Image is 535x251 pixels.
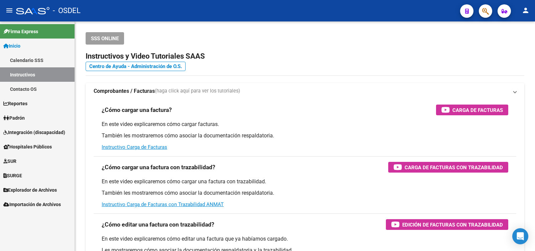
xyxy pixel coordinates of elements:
[512,228,528,244] div: Open Intercom Messenger
[102,105,172,115] h3: ¿Cómo cargar una factura?
[3,172,22,179] span: SURGE
[86,62,186,71] a: Centro de Ayuda - Administración de O.S.
[3,201,61,208] span: Importación de Archivos
[102,201,224,207] a: Instructivo Carga de Facturas con Trazabilidad ANMAT
[436,105,508,115] button: Carga de Facturas
[53,3,81,18] span: - OSDEL
[388,162,508,173] button: Carga de Facturas con Trazabilidad
[86,50,524,63] h2: Instructivos y Video Tutoriales SAAS
[102,178,508,185] p: En este video explicaremos cómo cargar una factura con trazabilidad.
[452,106,503,114] span: Carga de Facturas
[86,83,524,99] mat-expansion-panel-header: Comprobantes / Facturas(haga click aquí para ver los tutoriales)
[155,87,240,95] span: (haga click aquí para ver los tutoriales)
[102,163,215,172] h3: ¿Cómo cargar una factura con trazabilidad?
[3,100,27,107] span: Reportes
[86,32,124,45] button: SSS ONLINE
[102,121,508,128] p: En este video explicaremos cómo cargar facturas.
[3,129,65,136] span: Integración (discapacidad)
[3,158,16,165] span: SUR
[102,144,167,150] a: Instructivo Carga de Facturas
[3,186,57,194] span: Explorador de Archivos
[102,235,508,243] p: En este video explicaremos cómo editar una factura que ya habíamos cargado.
[386,219,508,230] button: Edición de Facturas con Trazabilidad
[3,42,20,50] span: Inicio
[405,163,503,172] span: Carga de Facturas con Trazabilidad
[102,189,508,197] p: También les mostraremos cómo asociar la documentación respaldatoria.
[3,114,25,122] span: Padrón
[102,220,214,229] h3: ¿Cómo editar una factura con trazabilidad?
[94,87,155,95] strong: Comprobantes / Facturas
[5,6,13,14] mat-icon: menu
[402,221,503,229] span: Edición de Facturas con Trazabilidad
[3,143,52,150] span: Hospitales Públicos
[3,28,38,35] span: Firma Express
[91,36,119,42] span: SSS ONLINE
[102,132,508,139] p: También les mostraremos cómo asociar la documentación respaldatoria.
[522,6,530,14] mat-icon: person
